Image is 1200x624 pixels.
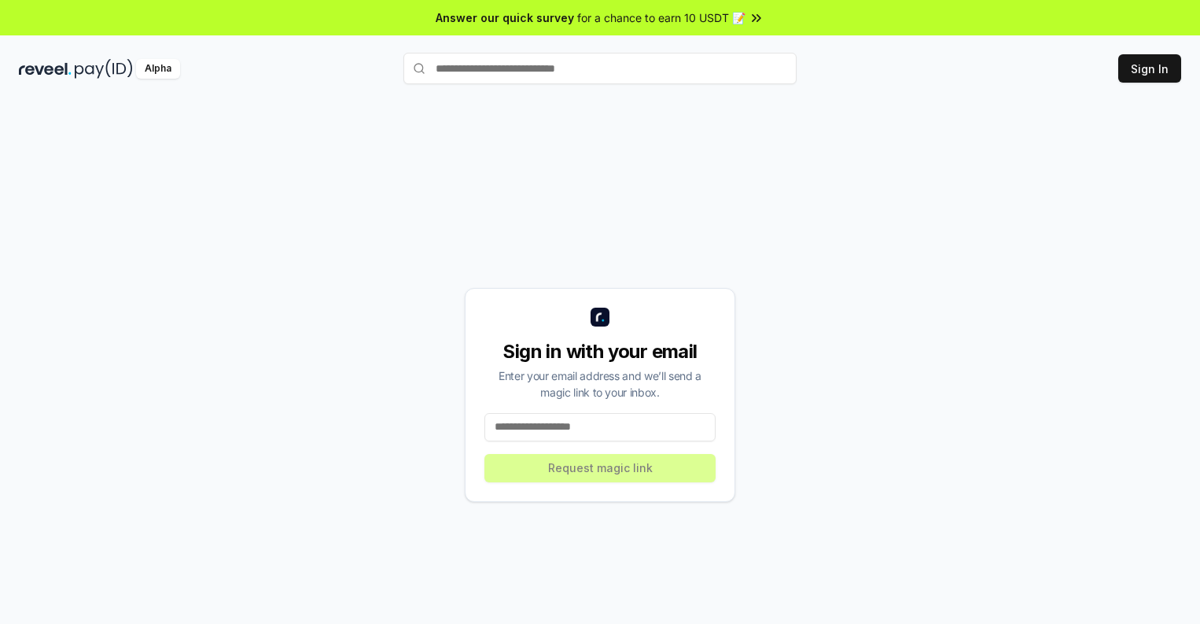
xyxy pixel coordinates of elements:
[484,367,716,401] div: Enter your email address and we’ll send a magic link to your inbox.
[484,339,716,364] div: Sign in with your email
[577,9,745,26] span: for a chance to earn 10 USDT 📝
[75,59,133,79] img: pay_id
[436,9,574,26] span: Answer our quick survey
[136,59,180,79] div: Alpha
[591,308,609,327] img: logo_small
[1118,54,1181,83] button: Sign In
[19,59,72,79] img: reveel_dark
